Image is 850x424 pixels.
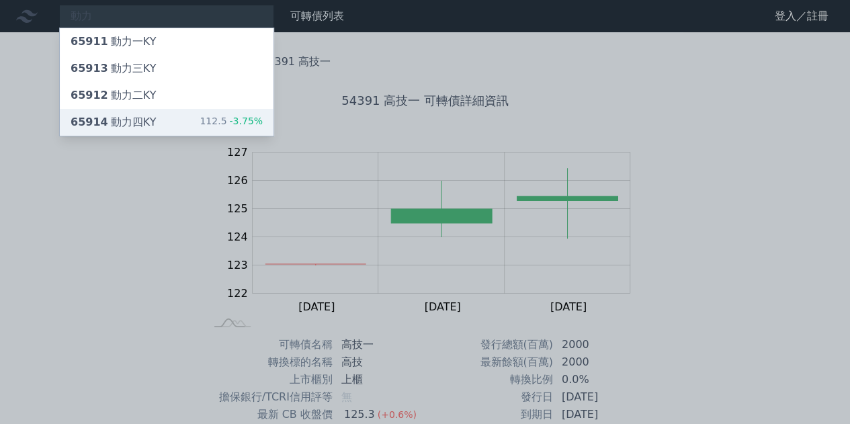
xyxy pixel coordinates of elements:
span: -3.75% [226,116,263,126]
div: 動力三KY [71,60,156,77]
span: 65913 [71,62,108,75]
a: 65911動力一KY [60,28,273,55]
div: 動力四KY [71,114,156,130]
div: 動力一KY [71,34,156,50]
a: 65912動力二KY [60,82,273,109]
a: 65914動力四KY 112.5-3.75% [60,109,273,136]
div: 112.5 [200,114,263,130]
a: 65913動力三KY [60,55,273,82]
div: 動力二KY [71,87,156,103]
span: 65911 [71,35,108,48]
span: 65914 [71,116,108,128]
span: 65912 [71,89,108,101]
